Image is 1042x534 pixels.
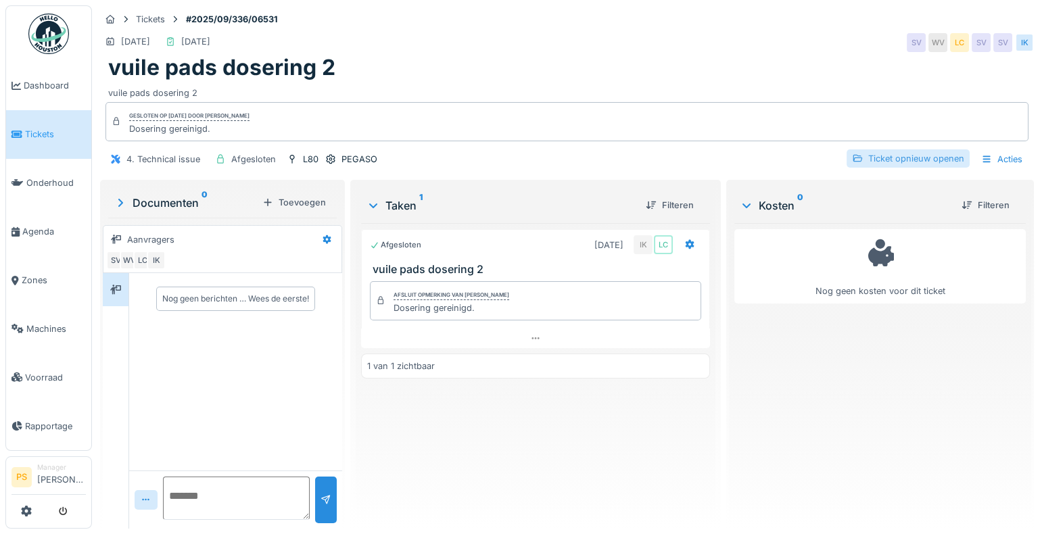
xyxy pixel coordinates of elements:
div: WV [928,33,947,52]
span: Zones [22,274,86,287]
h3: vuile pads dosering 2 [373,263,704,276]
div: LC [950,33,969,52]
div: Afgesloten [231,153,276,166]
div: 1 van 1 zichtbaar [367,360,435,372]
div: Afsluit opmerking van [PERSON_NAME] [394,291,509,300]
div: Nog geen berichten … Wees de eerste! [162,293,309,305]
div: Taken [366,197,635,214]
li: PS [11,467,32,487]
div: Dosering gereinigd. [394,301,509,314]
div: SV [907,33,926,52]
div: WV [120,251,139,270]
a: Agenda [6,208,91,256]
div: SV [993,33,1012,52]
div: SV [106,251,125,270]
div: vuile pads dosering 2 [108,81,1026,99]
div: Gesloten op [DATE] door [PERSON_NAME] [129,112,250,121]
li: [PERSON_NAME] [37,462,86,491]
div: Ticket opnieuw openen [847,149,970,168]
div: LC [654,235,673,254]
a: Tickets [6,110,91,159]
a: Zones [6,256,91,305]
div: Filteren [956,196,1015,214]
span: Dashboard [24,79,86,92]
h1: vuile pads dosering 2 [108,55,335,80]
sup: 0 [202,195,208,211]
div: Acties [975,149,1028,169]
strong: #2025/09/336/06531 [181,13,283,26]
div: Manager [37,462,86,472]
div: 4. Technical issue [126,153,200,166]
div: Nog geen kosten voor dit ticket [743,235,1017,298]
a: PS Manager[PERSON_NAME] [11,462,86,495]
span: Machines [26,322,86,335]
div: LC [133,251,152,270]
img: Badge_color-CXgf-gQk.svg [28,14,69,54]
sup: 1 [419,197,423,214]
div: [DATE] [181,35,210,48]
div: Aanvragers [127,233,174,246]
a: Voorraad [6,353,91,402]
div: Toevoegen [257,193,331,212]
div: Dosering gereinigd. [129,122,250,135]
span: Rapportage [25,420,86,433]
div: [DATE] [121,35,150,48]
div: IK [634,235,653,254]
div: SV [972,33,991,52]
div: Afgesloten [370,239,421,251]
div: IK [1015,33,1034,52]
div: Filteren [640,196,699,214]
div: Tickets [136,13,165,26]
div: L80 [303,153,318,166]
span: Voorraad [25,371,86,384]
div: PEGASO [341,153,377,166]
div: Documenten [114,195,257,211]
sup: 0 [797,197,803,214]
span: Tickets [25,128,86,141]
div: Kosten [740,197,951,214]
a: Dashboard [6,62,91,110]
div: [DATE] [594,239,623,251]
span: Agenda [22,225,86,238]
a: Machines [6,305,91,354]
div: IK [147,251,166,270]
span: Onderhoud [26,176,86,189]
a: Onderhoud [6,159,91,208]
a: Rapportage [6,402,91,450]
